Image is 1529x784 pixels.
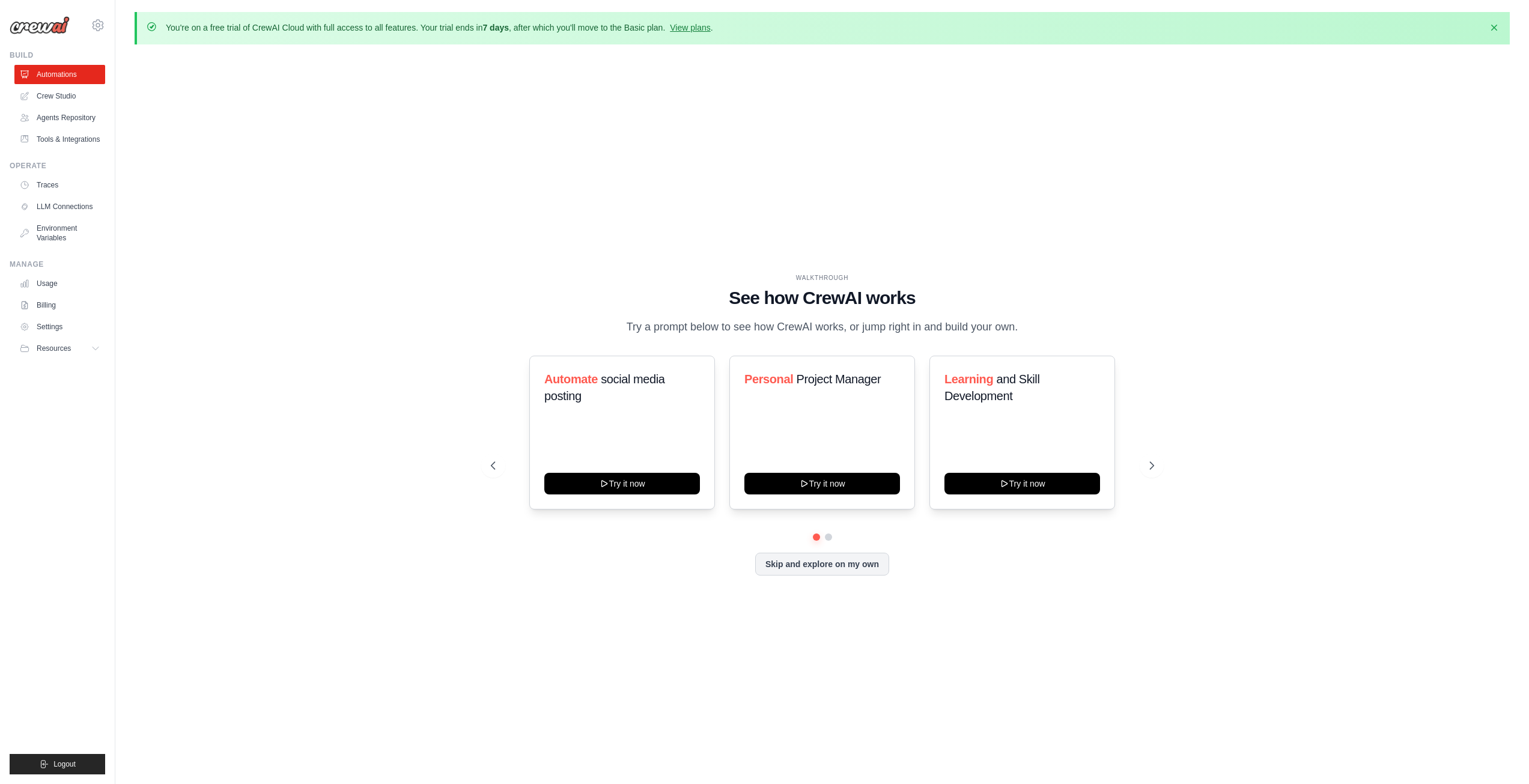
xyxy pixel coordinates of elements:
[544,473,700,494] button: Try it now
[14,274,105,293] a: Usage
[544,372,665,403] span: social media posting
[944,372,1039,403] span: and Skill Development
[14,197,105,216] a: LLM Connections
[544,372,598,386] span: Automate
[10,161,105,171] div: Operate
[166,22,713,34] p: You're on a free trial of CrewAI Cloud with full access to all features. Your trial ends in , aft...
[744,473,900,494] button: Try it now
[14,65,105,84] a: Automations
[10,754,105,774] button: Logout
[14,317,105,336] a: Settings
[491,273,1154,282] div: WALKTHROUGH
[14,108,105,127] a: Agents Repository
[14,339,105,358] button: Resources
[744,372,793,386] span: Personal
[621,318,1024,336] p: Try a prompt below to see how CrewAI works, or jump right in and build your own.
[14,175,105,195] a: Traces
[37,344,71,353] span: Resources
[796,372,881,386] span: Project Manager
[53,759,76,769] span: Logout
[944,473,1100,494] button: Try it now
[491,287,1154,309] h1: See how CrewAI works
[14,130,105,149] a: Tools & Integrations
[14,296,105,315] a: Billing
[10,16,70,34] img: Logo
[10,50,105,60] div: Build
[755,553,889,576] button: Skip and explore on my own
[14,219,105,248] a: Environment Variables
[14,87,105,106] a: Crew Studio
[670,23,710,32] a: View plans
[944,372,993,386] span: Learning
[482,23,509,32] strong: 7 days
[10,260,105,269] div: Manage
